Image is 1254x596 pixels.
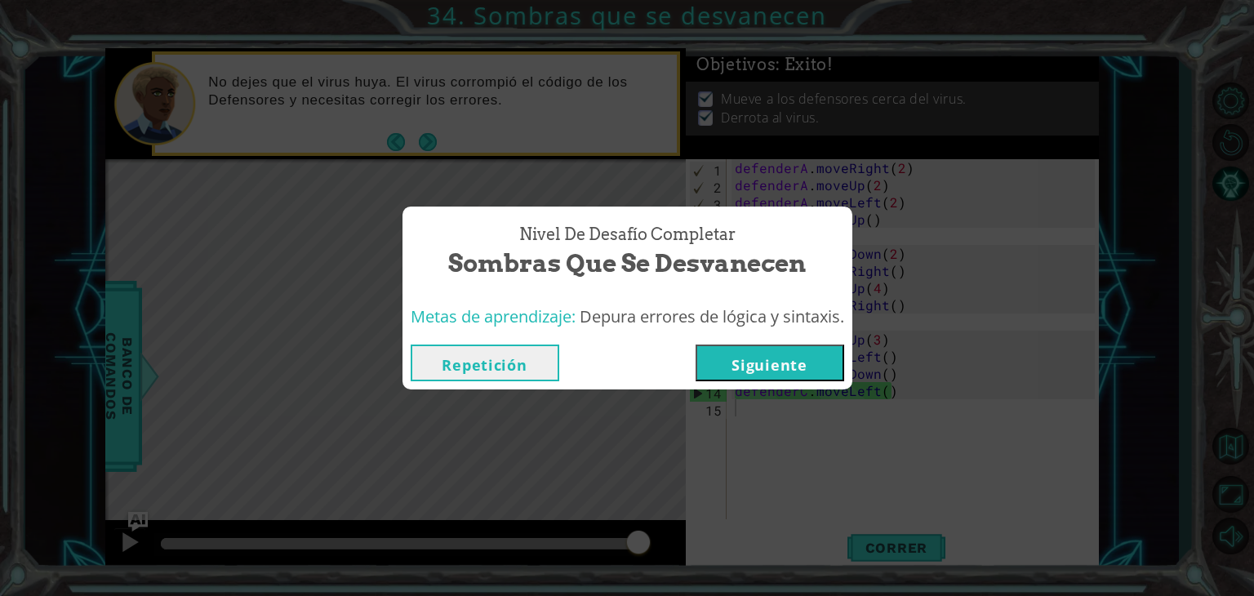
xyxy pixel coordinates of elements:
[411,345,559,381] button: Repetición
[519,223,736,247] span: Nivel de desafío Completar
[411,305,576,327] span: Metas de aprendizaje:
[448,246,806,281] span: Sombras que se desvanecen
[580,305,844,327] span: Depura errores de lógica y sintaxis.
[696,345,844,381] button: Siguiente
